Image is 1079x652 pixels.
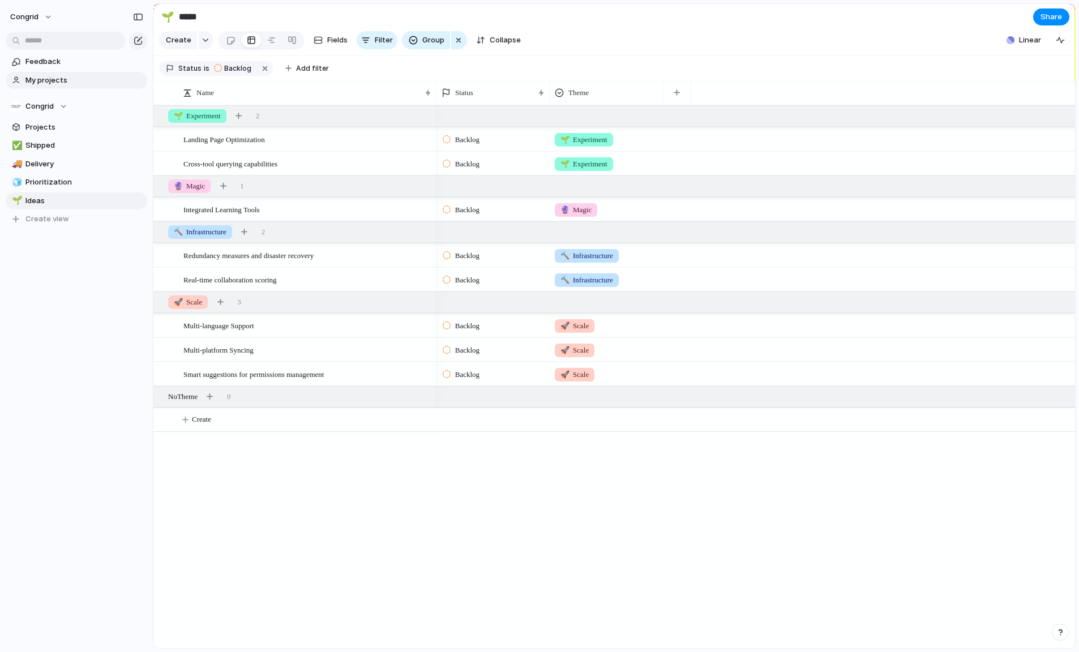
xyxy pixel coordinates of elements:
span: Backlog [455,158,479,170]
span: 1 [240,181,244,192]
span: No Theme [168,391,198,402]
span: Redundancy measures and disaster recovery [183,248,314,261]
span: 🔨 [174,228,183,236]
div: ✅ [12,139,20,152]
span: Backlog [455,369,479,380]
span: Smart suggestions for permissions management [183,367,324,380]
span: 3 [237,297,241,308]
span: Congrid [10,11,38,23]
span: 🚀 [560,370,570,379]
span: 2 [256,110,260,122]
span: 🔮 [174,182,183,190]
span: Backlog [455,320,479,332]
span: Shipped [25,140,143,151]
button: 🚚 [10,158,22,170]
div: 🌱 [161,9,174,24]
a: Projects [6,119,147,136]
span: Integrated Learning Tools [183,203,260,216]
span: Infrastructure [560,274,613,286]
span: Delivery [25,158,143,170]
span: Experiment [560,158,607,170]
span: Congrid [25,101,54,112]
span: Theme [568,87,589,98]
span: Group [422,35,444,46]
span: Filter [375,35,393,46]
span: Feedback [25,56,143,67]
span: Backlog [455,345,479,356]
span: Scale [560,369,589,380]
button: Linear [1002,32,1046,49]
a: My projects [6,72,147,89]
span: 0 [227,391,231,402]
a: Feedback [6,53,147,70]
span: Backlog [455,274,479,286]
span: Backlog [455,250,479,261]
span: Magic [560,204,592,216]
span: Scale [174,297,202,308]
a: 🚚Delivery [6,156,147,173]
span: Scale [560,345,589,356]
a: 🌱Ideas [6,192,147,209]
span: is [204,63,209,74]
span: Prioritization [25,177,143,188]
span: Multi-platform Syncing [183,343,254,356]
span: Infrastructure [560,250,613,261]
button: Add filter [279,61,336,76]
span: Create view [25,213,69,225]
span: Cross-tool querying capabilities [183,157,277,170]
button: Create [159,31,197,49]
span: Backlog [224,63,251,74]
span: Experiment [560,134,607,145]
span: Projects [25,122,143,133]
button: Create view [6,211,147,228]
a: 🧊Prioritization [6,174,147,191]
span: 🔨 [560,276,570,284]
span: Multi-language Support [183,319,254,332]
span: Name [196,87,214,98]
button: 🌱 [10,195,22,207]
span: Add filter [296,63,329,74]
button: Share [1033,8,1069,25]
span: Collapse [490,35,521,46]
span: Landing Page Optimization [183,132,265,145]
span: 🚀 [174,298,183,306]
a: ✅Shipped [6,137,147,154]
button: 🌱 [159,8,177,26]
button: 🧊 [10,177,22,188]
button: Backlog [211,62,258,75]
button: Fields [309,31,352,49]
button: ✅ [10,140,22,151]
div: 🌱 [12,194,20,207]
span: Linear [1019,35,1041,46]
span: 🌱 [560,160,570,168]
span: Status [178,63,202,74]
span: Magic [174,181,205,192]
span: 🚀 [560,346,570,354]
span: Experiment [174,110,221,122]
span: 🔨 [560,251,570,260]
span: Scale [560,320,589,332]
span: Ideas [25,195,143,207]
button: Filter [357,31,397,49]
span: Status [455,87,473,98]
span: Fields [327,35,348,46]
span: 🚀 [560,321,570,330]
span: Real-time collaboration scoring [183,273,277,286]
span: Create [192,414,211,425]
span: Share [1041,11,1062,23]
button: Collapse [472,31,525,49]
div: 🧊 [12,176,20,189]
span: My projects [25,75,143,86]
span: Backlog [455,134,479,145]
button: Congrid [6,98,147,115]
div: 🚚 [12,157,20,170]
button: Congrid [5,8,58,26]
span: Infrastructure [174,226,226,238]
span: Backlog [455,204,479,216]
button: is [202,62,212,75]
span: 🔮 [560,205,570,214]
